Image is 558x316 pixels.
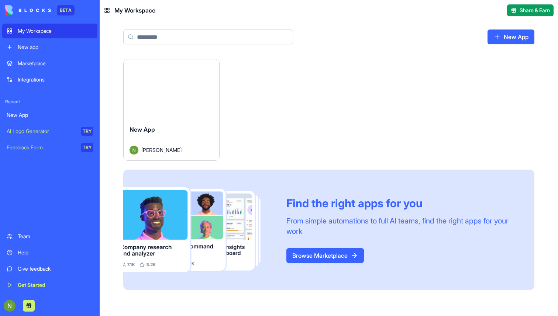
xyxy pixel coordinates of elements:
[26,60,69,68] div: [PERSON_NAME]
[5,5,51,15] img: logo
[2,24,97,38] a: My Workspace
[7,111,93,119] div: New App
[99,230,148,260] button: Help
[130,3,143,16] div: Close
[2,261,97,276] a: Give feedback
[130,126,155,133] span: New App
[2,140,97,155] a: Feedback FormTRY
[2,124,97,139] a: AI Logo GeneratorTRY
[2,229,97,244] a: Team
[81,127,93,136] div: TRY
[18,281,93,289] div: Get Started
[18,249,93,256] div: Help
[26,53,240,59] span: Hey [PERSON_NAME] 👋 Welcome to Blocks 🙌 I'm here if you have any questions!
[8,53,23,68] img: Profile image for Shelly
[2,56,97,71] a: Marketplace
[49,230,98,260] button: Messages
[2,99,97,105] span: Recent
[286,197,517,210] div: Find the right apps for you
[57,5,75,15] div: BETA
[117,249,129,254] span: Help
[26,26,240,32] span: Hey [PERSON_NAME] 👋 Welcome to Blocks 🙌 I'm here if you have any questions!
[141,146,182,154] span: [PERSON_NAME]
[520,7,550,14] span: Share & Earn
[26,33,69,41] div: [PERSON_NAME]
[2,40,97,55] a: New app
[286,216,517,236] div: From simple automations to full AI teams, find the right apps for your work
[34,208,114,222] button: Send us a message
[18,27,93,35] div: My Workspace
[2,72,97,87] a: Integrations
[18,233,93,240] div: Team
[70,60,91,68] div: • [DATE]
[123,187,275,272] img: Frame_181_egmpey.png
[123,59,220,161] a: New AppAvatar[PERSON_NAME]
[2,278,97,292] a: Get Started
[2,245,97,260] a: Help
[5,5,75,15] a: BETA
[7,144,76,151] div: Feedback Form
[70,33,91,41] div: • [DATE]
[18,265,93,272] div: Give feedback
[55,3,94,16] h1: Messages
[18,44,93,51] div: New app
[286,248,364,263] a: Browse Marketplace
[18,76,93,83] div: Integrations
[59,249,88,254] span: Messages
[17,249,32,254] span: Home
[114,6,155,15] span: My Workspace
[4,300,15,312] img: ACg8ocJd-aovskpaOrMdWdnssmdGc9aDTLMfbDe5E_qUIAhqS8vtWA=s96-c
[7,128,76,135] div: AI Logo Generator
[81,143,93,152] div: TRY
[8,26,23,41] img: Profile image for Shelly
[507,4,554,16] button: Share & Earn
[130,146,138,154] img: Avatar
[18,60,93,67] div: Marketplace
[2,108,97,122] a: New App
[488,29,534,44] a: New App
